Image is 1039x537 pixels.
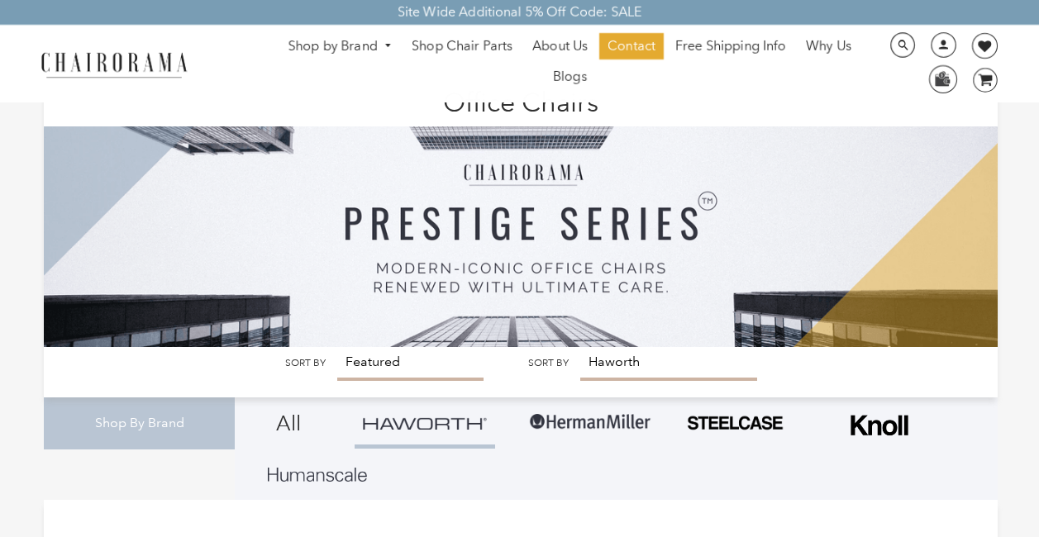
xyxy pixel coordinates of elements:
[524,33,596,59] a: About Us
[545,64,595,90] a: Blogs
[798,33,860,59] a: Why Us
[412,38,512,55] span: Shop Chair Parts
[267,33,873,94] nav: DesktopNavigation
[44,83,997,347] img: Office Chairs
[846,404,913,446] img: Frame_4.png
[247,397,330,449] a: All
[280,34,401,59] a: Shop by Brand
[363,417,487,430] img: Group_4be16a4b-c81a-4a6e-a540-764d0a8faf6e.png
[599,33,664,59] a: Contact
[532,38,588,55] span: About Us
[528,397,652,447] img: Group-1.png
[285,357,326,369] label: Sort by
[930,66,956,91] img: WhatsApp_Image_2024-07-12_at_16.23.01.webp
[44,397,235,449] div: Shop By Brand
[608,38,655,55] span: Contact
[403,33,521,59] a: Shop Chair Parts
[553,69,587,86] span: Blogs
[806,38,851,55] span: Why Us
[268,468,367,482] img: Layer_1_1.png
[685,414,784,432] img: PHOTO-2024-07-09-00-53-10-removebg-preview.png
[667,33,794,59] a: Free Shipping Info
[528,357,569,369] label: Sort by
[675,38,786,55] span: Free Shipping Info
[31,50,197,78] img: chairorama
